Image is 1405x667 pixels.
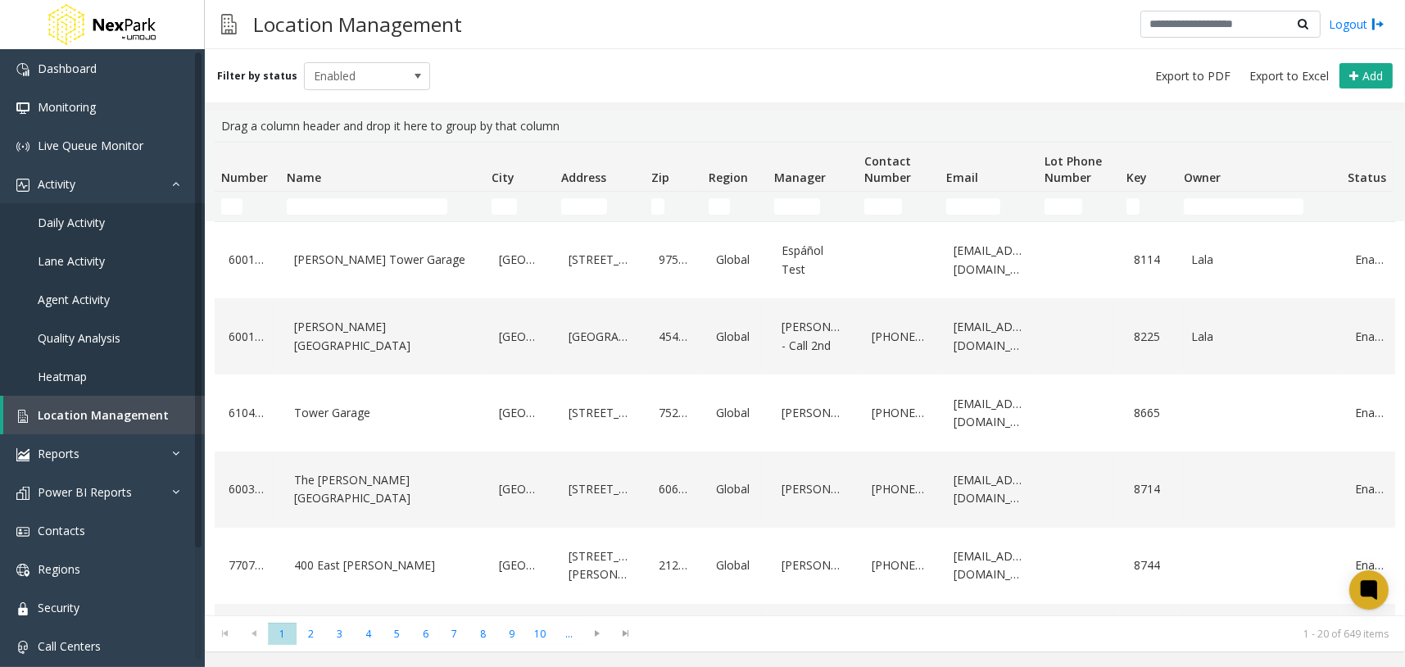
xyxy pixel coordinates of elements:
[655,324,692,350] div: 454321
[38,600,79,615] span: Security
[864,153,911,185] span: Contact Number
[651,170,669,185] span: Zip
[564,400,635,426] div: [STREET_ADDRESS]
[555,623,583,645] span: Page 11
[497,623,526,645] span: Page 9
[495,324,545,350] div: [GEOGRAPHIC_DATA]
[38,138,143,153] span: Live Queue Monitor
[712,324,758,350] div: Global
[16,63,29,76] img: 'icon'
[224,476,270,502] div: 600301
[946,198,1000,215] input: Email Filter
[495,552,545,579] div: [GEOGRAPHIC_DATA]
[1149,65,1237,88] button: Export to PDF
[38,484,132,500] span: Power BI Reports
[950,543,1028,588] div: [EMAIL_ADDRESS][DOMAIN_NAME]
[1126,170,1147,185] span: Key
[495,247,545,273] div: [GEOGRAPHIC_DATA]
[38,330,120,346] span: Quality Analysis
[564,543,635,588] div: [STREET_ADDRESS][PERSON_NAME]
[16,410,29,423] img: 'icon'
[1341,192,1398,221] td: Status Filter
[1184,198,1303,215] input: Owner Filter
[38,638,101,654] span: Call Centers
[1187,247,1331,273] div: Lala
[768,192,858,221] td: Manager Filter
[215,111,1395,142] div: Drag a column header and drop it here to group by that column
[224,247,270,273] div: 60012811
[38,176,75,192] span: Activity
[774,170,826,185] span: Manager
[1341,143,1398,192] th: Status
[290,247,475,273] div: [PERSON_NAME] Tower Garage
[224,552,270,579] div: 770709
[245,4,470,44] h3: Location Management
[38,369,87,384] span: Heatmap
[16,448,29,461] img: 'icon'
[651,198,664,215] input: Zip Filter
[354,623,383,645] span: Page 4
[1371,16,1385,33] img: logout
[709,198,730,215] input: Region Filter
[1130,324,1167,350] div: 8225
[1130,247,1167,273] div: 8114
[16,140,29,153] img: 'icon'
[1351,400,1389,426] div: Enabled
[1249,68,1329,84] span: Export to Excel
[864,198,902,215] input: Contact Number Filter
[1177,192,1341,221] td: Owner Filter
[777,400,848,426] div: [PERSON_NAME]
[561,198,607,215] input: Address Filter
[655,400,692,426] div: 75202
[777,314,848,359] div: [PERSON_NAME] - Call 2nd
[38,407,169,423] span: Location Management
[492,170,514,185] span: City
[858,192,940,221] td: Contact Number Filter
[777,476,848,502] div: [PERSON_NAME]
[1362,68,1383,84] span: Add
[950,467,1028,512] div: [EMAIL_ADDRESS][DOMAIN_NAME]
[16,602,29,615] img: 'icon'
[224,400,270,426] div: 610494
[1187,324,1331,350] div: Lala
[290,314,475,359] div: [PERSON_NAME][GEOGRAPHIC_DATA]
[868,476,930,502] div: [PHONE_NUMBER]
[221,170,268,185] span: Number
[495,400,545,426] div: [GEOGRAPHIC_DATA]
[645,192,702,221] td: Zip Filter
[297,623,325,645] span: Page 2
[950,314,1028,359] div: [EMAIL_ADDRESS][DOMAIN_NAME]
[868,552,930,579] div: [PHONE_NUMBER]
[561,170,606,185] span: Address
[38,561,80,577] span: Regions
[1351,324,1389,350] div: Enabled
[526,623,555,645] span: Page 10
[950,391,1028,436] div: [EMAIL_ADDRESS][DOMAIN_NAME]
[1130,552,1167,579] div: 8744
[287,198,447,215] input: Name Filter
[38,61,97,76] span: Dashboard
[712,247,758,273] div: Global
[16,102,29,115] img: 'icon'
[1243,65,1335,88] button: Export to Excel
[268,623,297,645] span: Page 1
[290,400,475,426] div: Tower Garage
[215,192,280,221] td: Number Filter
[1184,170,1221,185] span: Owner
[655,552,692,579] div: 21202
[1045,198,1082,215] input: Lot Phone Number Filter
[712,552,758,579] div: Global
[440,623,469,645] span: Page 7
[950,238,1028,283] div: [EMAIL_ADDRESS][DOMAIN_NAME]
[777,238,848,283] div: Espáñol Test
[1351,552,1389,579] div: Enabled
[16,487,29,500] img: 'icon'
[38,215,105,230] span: Daily Activity
[612,623,641,646] span: Go to the last page
[411,623,440,645] span: Page 6
[217,69,297,84] label: Filter by status
[1130,400,1167,426] div: 8665
[495,476,545,502] div: [GEOGRAPHIC_DATA]
[650,627,1389,641] kendo-pager-info: 1 - 20 of 649 items
[305,63,405,89] span: Enabled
